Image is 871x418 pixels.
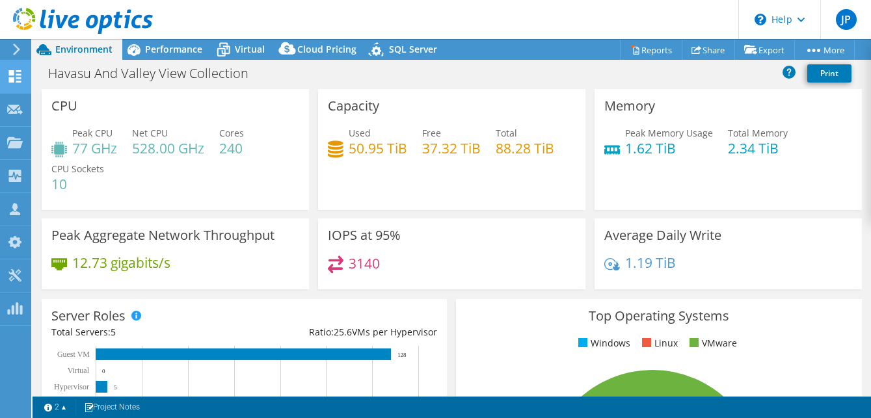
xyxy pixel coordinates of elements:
span: Peak Memory Usage [625,127,713,139]
span: Cloud Pricing [297,43,356,55]
h3: Capacity [328,99,379,113]
span: Peak CPU [72,127,113,139]
h4: 528.00 GHz [132,141,204,155]
a: 2 [35,399,75,415]
span: Cores [219,127,244,139]
text: Guest VM [57,350,90,359]
span: Free [422,127,441,139]
span: JP [836,9,857,30]
span: Net CPU [132,127,168,139]
h3: Memory [604,99,655,113]
h4: 77 GHz [72,141,117,155]
span: SQL Server [389,43,437,55]
a: Print [807,64,851,83]
span: 5 [111,326,116,338]
h4: 88.28 TiB [496,141,554,155]
h4: 50.95 TiB [349,141,407,155]
h4: 240 [219,141,244,155]
span: CPU Sockets [51,163,104,175]
h4: 1.62 TiB [625,141,713,155]
div: Total Servers: [51,325,245,339]
h4: 10 [51,177,104,191]
text: Hypervisor [54,382,89,391]
h4: 12.73 gigabits/s [72,255,170,270]
li: Linux [639,336,678,350]
span: Used [349,127,371,139]
h3: Server Roles [51,309,126,323]
h3: IOPS at 95% [328,228,401,242]
h3: Peak Aggregate Network Throughput [51,228,275,242]
h3: Average Daily Write [604,228,721,242]
a: Reports [620,40,682,60]
li: Windows [575,336,630,350]
span: Environment [55,43,113,55]
text: 0 [102,368,105,374]
span: Virtual [235,43,265,55]
text: 5 [114,384,117,391]
svg: \n [755,14,766,25]
a: Export [734,40,795,60]
text: Virtual [68,366,90,375]
h3: Top Operating Systems [466,309,851,323]
span: Performance [145,43,202,55]
h4: 37.32 TiB [422,141,481,155]
span: Total Memory [728,127,788,139]
h4: 1.19 TiB [625,255,676,270]
div: Ratio: VMs per Hypervisor [245,325,438,339]
span: Total [496,127,517,139]
text: 128 [397,352,407,358]
a: Share [682,40,735,60]
h1: Havasu And Valley View Collection [42,66,269,81]
li: VMware [686,336,737,350]
h4: 3140 [349,256,380,270]
a: Project Notes [75,399,149,415]
h3: CPU [51,99,77,113]
span: 25.6 [334,326,352,338]
h4: 2.34 TiB [728,141,788,155]
a: More [794,40,855,60]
